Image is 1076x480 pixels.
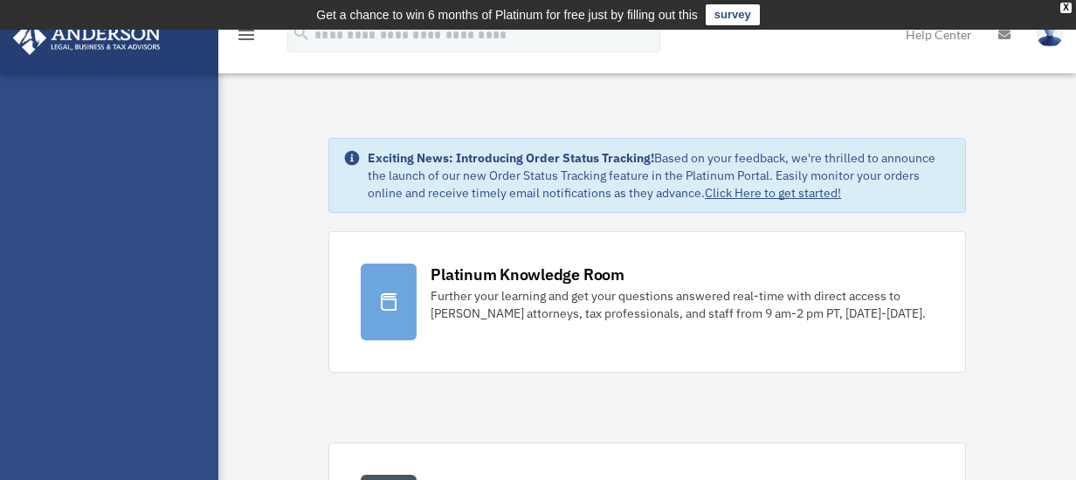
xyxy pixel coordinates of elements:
[316,4,698,25] div: Get a chance to win 6 months of Platinum for free just by filling out this
[368,150,654,166] strong: Exciting News: Introducing Order Status Tracking!
[8,21,166,55] img: Anderson Advisors Platinum Portal
[431,264,624,285] div: Platinum Knowledge Room
[705,185,841,201] a: Click Here to get started!
[236,31,257,45] a: menu
[1060,3,1072,13] div: close
[1037,22,1063,47] img: User Pic
[706,4,760,25] a: survey
[236,24,257,45] i: menu
[368,149,951,202] div: Based on your feedback, we're thrilled to announce the launch of our new Order Status Tracking fe...
[292,24,311,43] i: search
[431,287,934,322] div: Further your learning and get your questions answered real-time with direct access to [PERSON_NAM...
[328,231,966,373] a: Platinum Knowledge Room Further your learning and get your questions answered real-time with dire...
